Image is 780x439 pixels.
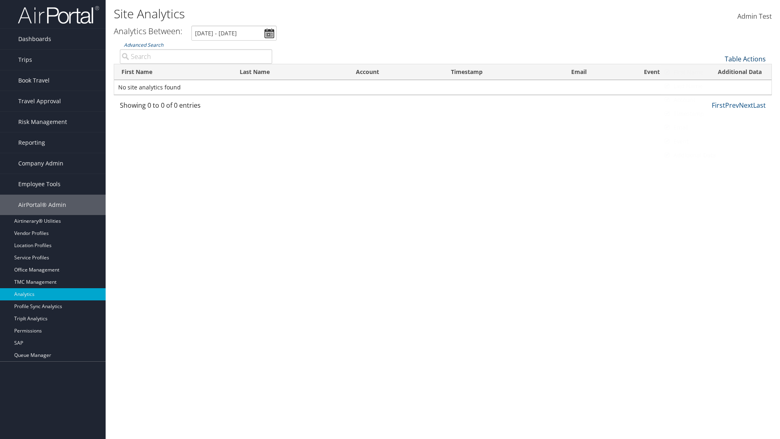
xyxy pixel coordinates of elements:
[661,107,768,121] a: Timestamp
[661,65,768,79] a: First Name
[18,174,61,194] span: Employee Tools
[661,135,768,148] a: Event
[18,133,45,153] span: Reporting
[18,153,63,174] span: Company Admin
[18,112,67,132] span: Risk Management
[661,148,768,162] a: Additional Data
[18,70,50,91] span: Book Travel
[18,195,66,215] span: AirPortal® Admin
[661,121,768,135] a: Email
[18,29,51,49] span: Dashboards
[18,50,32,70] span: Trips
[661,79,768,93] a: Last Name
[18,5,99,24] img: airportal-logo.png
[18,91,61,111] span: Travel Approval
[661,93,768,107] a: Account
